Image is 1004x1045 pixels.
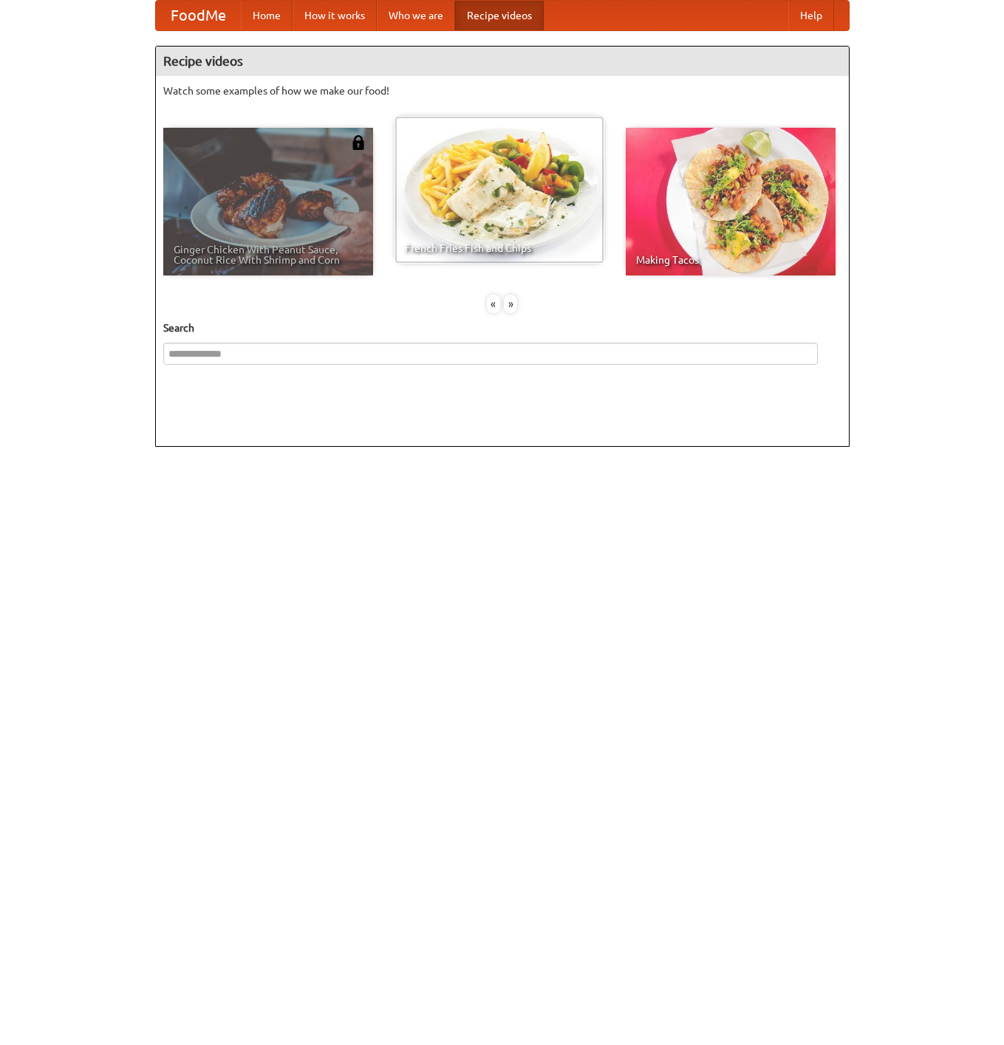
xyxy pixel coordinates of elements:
[293,1,377,30] a: How it works
[163,321,841,335] h5: Search
[241,1,293,30] a: Home
[636,255,825,265] span: Making Tacos
[504,295,517,313] div: »
[788,1,834,30] a: Help
[377,1,455,30] a: Who we are
[487,295,500,313] div: «
[626,128,836,275] a: Making Tacos
[405,243,594,253] span: French Fries Fish and Chips
[351,135,366,150] img: 483408.png
[455,1,544,30] a: Recipe videos
[156,1,241,30] a: FoodMe
[163,83,841,98] p: Watch some examples of how we make our food!
[395,116,604,264] a: French Fries Fish and Chips
[156,47,849,76] h4: Recipe videos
